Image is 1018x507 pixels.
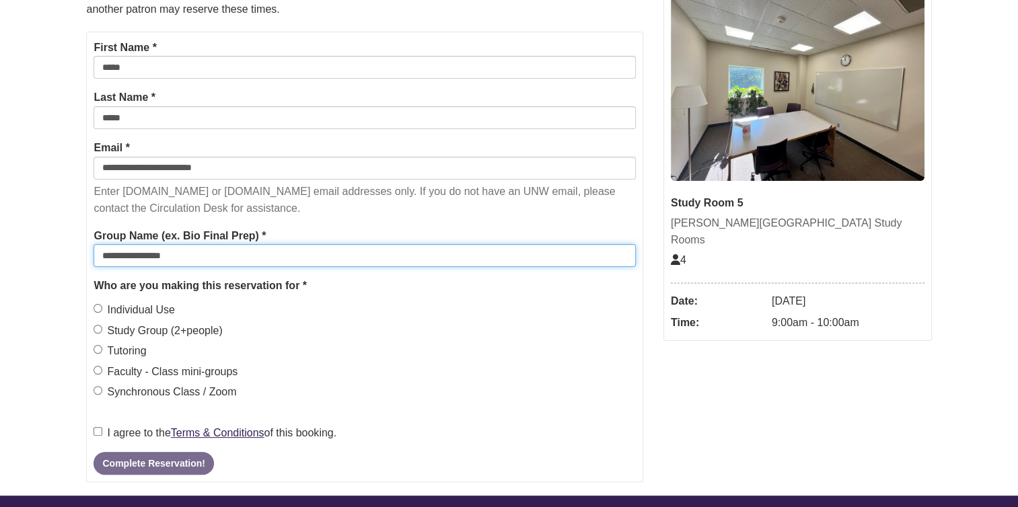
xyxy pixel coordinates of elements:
[94,452,213,475] button: Complete Reservation!
[94,301,175,319] label: Individual Use
[671,214,924,249] div: [PERSON_NAME][GEOGRAPHIC_DATA] Study Rooms
[94,383,236,401] label: Synchronous Class / Zoom
[94,39,156,56] label: First Name *
[772,290,924,312] dd: [DATE]
[671,290,765,312] dt: Date:
[671,254,686,266] span: The capacity of this space
[94,424,336,442] label: I agree to the of this booking.
[671,312,765,334] dt: Time:
[94,386,102,395] input: Synchronous Class / Zoom
[94,89,155,106] label: Last Name *
[94,345,102,354] input: Tutoring
[171,427,264,438] a: Terms & Conditions
[94,322,222,340] label: Study Group (2+people)
[671,194,924,212] div: Study Room 5
[94,277,635,295] legend: Who are you making this reservation for *
[94,366,102,375] input: Faculty - Class mini-groups
[772,312,924,334] dd: 9:00am - 10:00am
[94,183,635,217] p: Enter [DOMAIN_NAME] or [DOMAIN_NAME] email addresses only. If you do not have an UNW email, pleas...
[94,304,102,313] input: Individual Use
[94,139,129,157] label: Email *
[94,427,102,436] input: I agree to theTerms & Conditionsof this booking.
[94,325,102,334] input: Study Group (2+people)
[94,342,146,360] label: Tutoring
[94,227,266,245] label: Group Name (ex. Bio Final Prep) *
[94,363,238,381] label: Faculty - Class mini-groups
